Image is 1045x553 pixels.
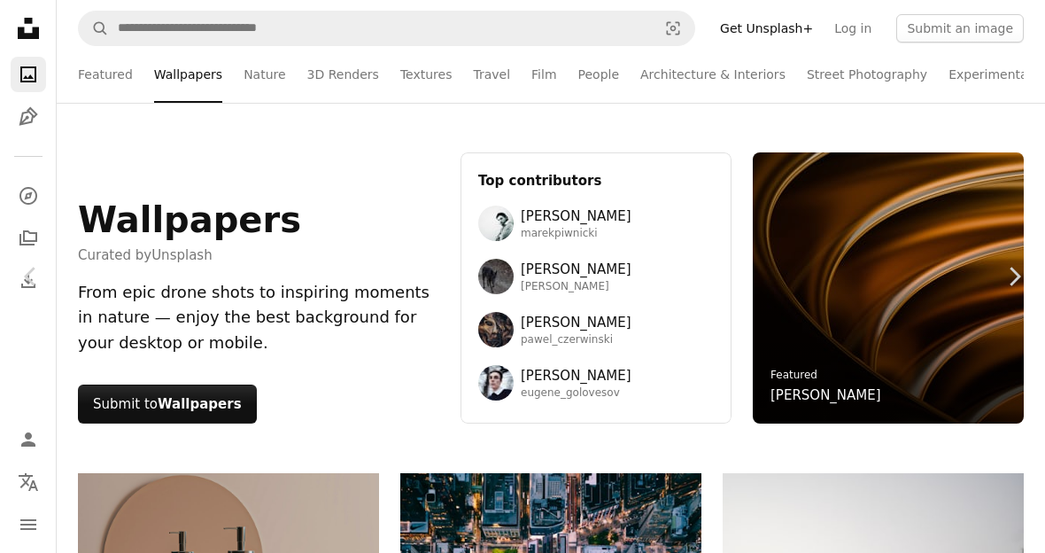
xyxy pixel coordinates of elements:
a: Get Unsplash+ [709,14,824,43]
a: Explore [11,178,46,214]
span: [PERSON_NAME] [521,312,631,333]
a: Avatar of user Wolfgang Hasselmann[PERSON_NAME][PERSON_NAME] [478,259,714,294]
span: [PERSON_NAME] [521,206,631,227]
a: Street Photography [807,46,927,103]
a: Nature [244,46,285,103]
a: Photos [11,57,46,92]
a: Log in / Sign up [11,422,46,457]
span: [PERSON_NAME] [521,280,631,294]
a: Unsplash [151,247,213,263]
button: Menu [11,507,46,542]
a: Avatar of user Pawel Czerwinski[PERSON_NAME]pawel_czerwinski [478,312,714,347]
span: [PERSON_NAME] [521,259,631,280]
button: Submit an image [896,14,1024,43]
img: Avatar of user Eugene Golovesov [478,365,514,401]
a: Architecture & Interiors [640,46,786,103]
span: eugene_golovesov [521,386,631,401]
img: Avatar of user Marek Piwnicki [478,206,514,241]
span: Curated by [78,245,301,266]
a: Log in [824,14,882,43]
a: 3D Renders [307,46,379,103]
span: marekpiwnicki [521,227,631,241]
a: Illustrations [11,99,46,135]
button: Language [11,464,46,500]
a: [PERSON_NAME] [770,385,881,406]
a: People [578,46,620,103]
img: Avatar of user Wolfgang Hasselmann [478,259,514,294]
h1: Wallpapers [78,199,301,241]
button: Visual search [652,12,694,45]
span: [PERSON_NAME] [521,365,631,386]
a: Textures [400,46,453,103]
a: Featured [78,46,133,103]
a: Travel [473,46,510,103]
h3: Top contributors [478,170,714,191]
a: Avatar of user Eugene Golovesov[PERSON_NAME]eugene_golovesov [478,365,714,401]
a: Film [531,46,556,103]
strong: Wallpapers [158,396,242,412]
a: Experimental [948,46,1031,103]
a: Next [983,191,1045,362]
span: pawel_czerwinski [521,333,631,347]
a: Avatar of user Marek Piwnicki[PERSON_NAME]marekpiwnicki [478,206,714,241]
button: Search Unsplash [79,12,109,45]
form: Find visuals sitewide [78,11,695,46]
a: Featured [770,369,817,381]
img: Avatar of user Pawel Czerwinski [478,312,514,347]
button: Submit toWallpapers [78,385,257,424]
div: From epic drone shots to inspiring moments in nature — enjoy the best background for your desktop... [78,280,439,356]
